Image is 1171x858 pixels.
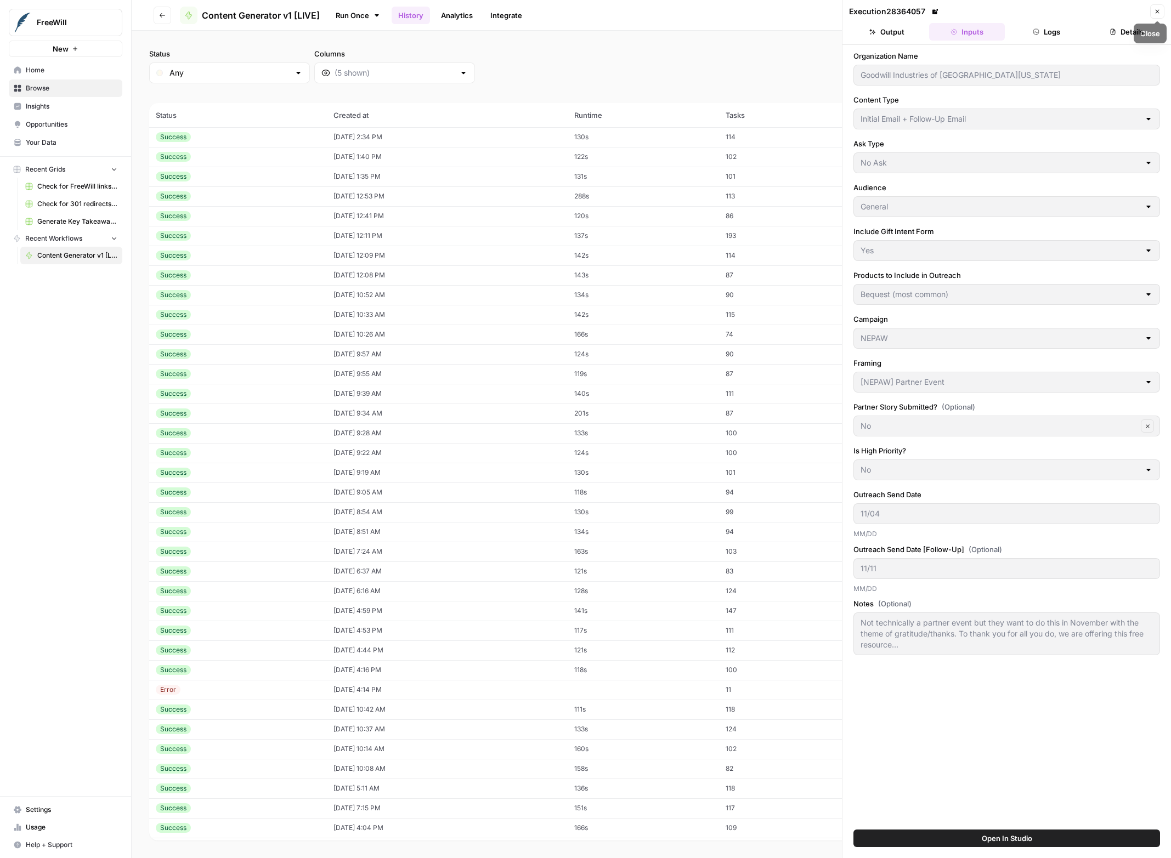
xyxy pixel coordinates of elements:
[327,482,567,502] td: [DATE] 9:05 AM
[568,364,719,384] td: 119s
[156,606,191,616] div: Success
[568,285,719,305] td: 134s
[719,364,838,384] td: 87
[719,226,838,246] td: 193
[719,621,838,640] td: 111
[26,101,117,111] span: Insights
[568,561,719,581] td: 121s
[156,566,191,576] div: Success
[719,561,838,581] td: 83
[568,167,719,186] td: 131s
[9,819,122,836] a: Usage
[568,443,719,463] td: 124s
[568,719,719,739] td: 133s
[1009,23,1085,41] button: Logs
[156,764,191,774] div: Success
[156,685,180,695] div: Error
[327,103,567,127] th: Created at
[568,423,719,443] td: 133s
[26,120,117,129] span: Opportunities
[327,739,567,759] td: [DATE] 10:14 AM
[853,50,1160,61] label: Organization Name
[719,423,838,443] td: 100
[568,640,719,660] td: 121s
[853,445,1160,456] label: Is High Priority?
[719,147,838,167] td: 102
[327,147,567,167] td: [DATE] 1:40 PM
[156,211,191,221] div: Success
[853,182,1160,193] label: Audience
[861,617,1153,650] textarea: Not technically a partner event but they want to do this in November with the theme of gratitude/...
[156,487,191,497] div: Success
[568,660,719,680] td: 118s
[719,739,838,759] td: 102
[156,507,191,517] div: Success
[327,186,567,206] td: [DATE] 12:53 PM
[568,798,719,818] td: 151s
[314,48,475,59] label: Columns
[719,601,838,621] td: 147
[484,7,529,24] a: Integrate
[434,7,479,24] a: Analytics
[26,822,117,832] span: Usage
[202,9,320,22] span: Content Generator v1 [LIVE]
[9,230,122,247] button: Recent Workflows
[327,226,567,246] td: [DATE] 12:11 PM
[327,601,567,621] td: [DATE] 4:59 PM
[568,226,719,246] td: 137s
[156,329,191,339] div: Success
[853,829,1160,847] button: Open In Studio
[327,542,567,561] td: [DATE] 7:24 AM
[849,6,941,17] div: Execution 28364057
[719,127,838,147] td: 114
[327,127,567,147] td: [DATE] 2:34 PM
[9,41,122,57] button: New
[853,529,1160,539] p: MM/DD
[719,305,838,325] td: 115
[568,601,719,621] td: 141s
[878,598,912,609] span: (Optional)
[156,665,191,675] div: Success
[719,818,838,838] td: 109
[37,199,117,209] span: Check for 301 redirects on page Grid
[719,285,838,305] td: 90
[719,206,838,226] td: 86
[25,164,65,174] span: Recent Grids
[568,542,719,561] td: 163s
[156,586,191,596] div: Success
[327,364,567,384] td: [DATE] 9:55 AM
[568,384,719,404] td: 140s
[156,310,191,320] div: Success
[9,836,122,854] button: Help + Support
[719,779,838,798] td: 118
[149,103,327,127] th: Status
[942,401,975,412] span: (Optional)
[156,823,191,833] div: Success
[327,818,567,838] td: [DATE] 4:04 PM
[719,443,838,463] td: 100
[719,463,838,482] td: 101
[719,542,838,561] td: 103
[853,226,1160,237] label: Include Gift Intent Form
[156,547,191,556] div: Success
[20,247,122,264] a: Content Generator v1 [LIVE]
[568,581,719,601] td: 128s
[327,344,567,364] td: [DATE] 9:57 AM
[861,377,1140,388] input: [NEPAW] Partner Event
[156,349,191,359] div: Success
[1089,23,1164,41] button: Details
[180,7,320,24] a: Content Generator v1 [LIVE]
[327,522,567,542] td: [DATE] 8:51 AM
[156,172,191,181] div: Success
[568,700,719,719] td: 111s
[327,581,567,601] td: [DATE] 6:16 AM
[327,798,567,818] td: [DATE] 7:15 PM
[26,805,117,815] span: Settings
[327,325,567,344] td: [DATE] 10:26 AM
[156,408,191,418] div: Success
[719,167,838,186] td: 101
[156,191,191,201] div: Success
[327,838,567,857] td: [DATE] 3:51 PM
[327,423,567,443] td: [DATE] 9:28 AM
[26,138,117,147] span: Your Data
